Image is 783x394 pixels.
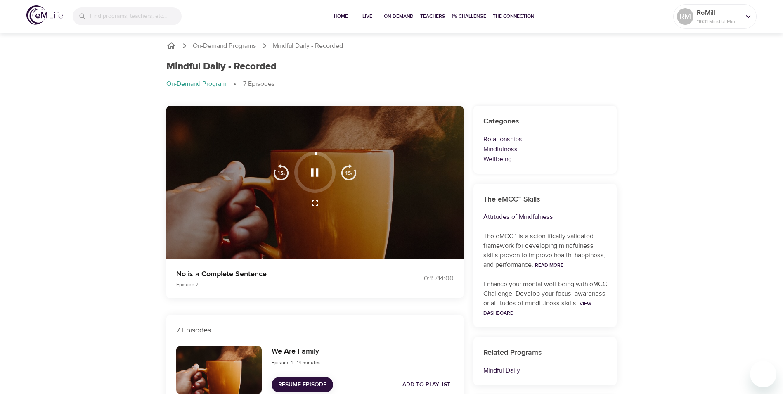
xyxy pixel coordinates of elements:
[243,79,275,89] p: 7 Episodes
[483,366,520,375] a: Mindful Daily
[331,12,351,21] span: Home
[483,194,607,206] h6: The eMCC™ Skills
[483,232,607,270] p: The eMCC™ is a scientifically validated framework for developing mindfulness skills proven to imp...
[483,300,591,316] a: View Dashboard
[273,164,289,180] img: 15s_prev.svg
[166,79,617,89] nav: breadcrumb
[272,346,321,358] h6: We Are Family
[176,268,382,280] p: No is a Complete Sentence
[166,79,227,89] p: On-Demand Program
[697,8,740,18] p: RoMill
[273,41,343,51] p: Mindful Daily - Recorded
[483,347,607,359] h6: Related Programs
[420,12,445,21] span: Teachers
[483,116,607,128] h6: Categories
[166,41,617,51] nav: breadcrumb
[341,164,357,180] img: 15s_next.svg
[452,12,486,21] span: 1% Challenge
[272,359,321,366] span: Episode 1 - 14 minutes
[483,212,607,222] p: Attitudes of Mindfulness
[535,262,563,268] a: Read More
[176,325,454,336] p: 7 Episodes
[402,380,450,390] span: Add to Playlist
[193,41,256,51] a: On-Demand Programs
[483,154,607,164] p: Wellbeing
[176,281,382,288] p: Episode 7
[357,12,377,21] span: Live
[278,380,326,390] span: Resume Episode
[483,144,607,154] p: Mindfulness
[697,18,740,25] p: 11631 Mindful Minutes
[483,280,607,318] p: Enhance your mental well-being with eMCC Challenge. Develop your focus, awareness or attitudes of...
[384,12,414,21] span: On-Demand
[26,5,63,25] img: logo
[166,61,277,73] h1: Mindful Daily - Recorded
[399,377,454,392] button: Add to Playlist
[392,274,454,283] div: 0:15 / 14:00
[677,8,693,25] div: RM
[750,361,776,387] iframe: Button to launch messaging window
[90,7,182,25] input: Find programs, teachers, etc...
[483,134,607,144] p: Relationships
[272,377,333,392] button: Resume Episode
[493,12,534,21] span: The Connection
